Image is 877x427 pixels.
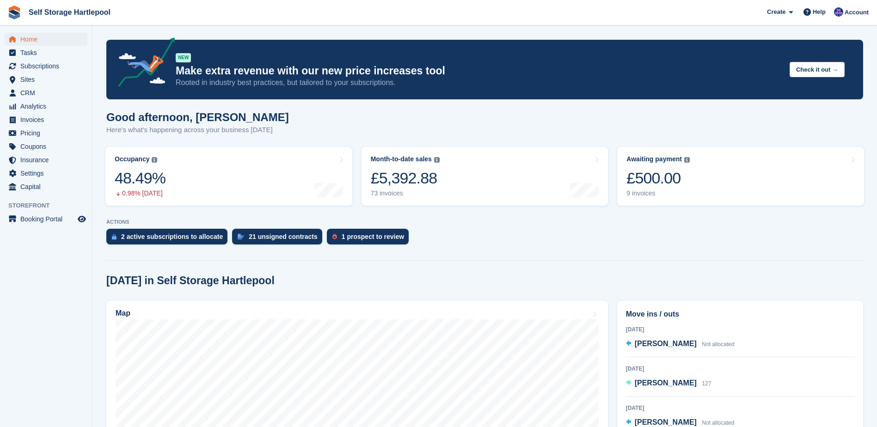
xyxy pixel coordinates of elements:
[5,46,87,59] a: menu
[371,169,440,188] div: £5,392.88
[112,234,117,240] img: active_subscription_to_allocate_icon-d502201f5373d7db506a760aba3b589e785aa758c864c3986d89f69b8ff3...
[5,100,87,113] a: menu
[342,233,404,240] div: 1 prospect to review
[5,153,87,166] a: menu
[106,125,289,135] p: Here's what's happening across your business [DATE]
[106,219,863,225] p: ACTIONS
[20,140,76,153] span: Coupons
[5,180,87,193] a: menu
[5,213,87,226] a: menu
[617,147,864,206] a: Awaiting payment £500.00 9 invoices
[626,338,735,350] a: [PERSON_NAME] Not allocated
[635,379,697,387] span: [PERSON_NAME]
[76,213,87,225] a: Preview store
[5,167,87,180] a: menu
[626,378,711,390] a: [PERSON_NAME] 127
[371,189,440,197] div: 73 invoices
[5,113,87,126] a: menu
[116,309,130,317] h2: Map
[635,340,697,348] span: [PERSON_NAME]
[5,60,87,73] a: menu
[5,127,87,140] a: menu
[8,201,92,210] span: Storefront
[5,73,87,86] a: menu
[767,7,785,17] span: Create
[20,213,76,226] span: Booking Portal
[626,404,854,412] div: [DATE]
[845,8,869,17] span: Account
[232,229,327,249] a: 21 unsigned contracts
[371,155,432,163] div: Month-to-date sales
[25,5,114,20] a: Self Storage Hartlepool
[332,234,337,239] img: prospect-51fa495bee0391a8d652442698ab0144808aea92771e9ea1ae160a38d050c398.svg
[20,113,76,126] span: Invoices
[635,418,697,426] span: [PERSON_NAME]
[702,380,711,387] span: 127
[684,157,690,163] img: icon-info-grey-7440780725fd019a000dd9b08b2336e03edf1995a4989e88bcd33f0948082b44.svg
[20,167,76,180] span: Settings
[5,86,87,99] a: menu
[115,189,166,197] div: 0.98% [DATE]
[176,64,782,78] p: Make extra revenue with our new price increases tool
[327,229,413,249] a: 1 prospect to review
[626,155,682,163] div: Awaiting payment
[626,169,690,188] div: £500.00
[106,274,275,287] h2: [DATE] in Self Storage Hartlepool
[20,60,76,73] span: Subscriptions
[152,157,157,163] img: icon-info-grey-7440780725fd019a000dd9b08b2336e03edf1995a4989e88bcd33f0948082b44.svg
[20,153,76,166] span: Insurance
[176,78,782,88] p: Rooted in industry best practices, but tailored to your subscriptions.
[20,46,76,59] span: Tasks
[20,33,76,46] span: Home
[20,127,76,140] span: Pricing
[626,309,854,320] h2: Move ins / outs
[176,53,191,62] div: NEW
[5,140,87,153] a: menu
[106,229,232,249] a: 2 active subscriptions to allocate
[115,155,149,163] div: Occupancy
[702,420,734,426] span: Not allocated
[115,169,166,188] div: 48.49%
[626,189,690,197] div: 9 invoices
[813,7,826,17] span: Help
[121,233,223,240] div: 2 active subscriptions to allocate
[5,33,87,46] a: menu
[20,100,76,113] span: Analytics
[110,37,175,90] img: price-adjustments-announcement-icon-8257ccfd72463d97f412b2fc003d46551f7dbcb40ab6d574587a9cd5c0d94...
[790,62,845,77] button: Check it out →
[106,111,289,123] h1: Good afternoon, [PERSON_NAME]
[834,7,843,17] img: Sean Wood
[434,157,440,163] img: icon-info-grey-7440780725fd019a000dd9b08b2336e03edf1995a4989e88bcd33f0948082b44.svg
[702,341,734,348] span: Not allocated
[20,86,76,99] span: CRM
[626,365,854,373] div: [DATE]
[626,325,854,334] div: [DATE]
[7,6,21,19] img: stora-icon-8386f47178a22dfd0bd8f6a31ec36ba5ce8667c1dd55bd0f319d3a0aa187defe.svg
[20,180,76,193] span: Capital
[362,147,608,206] a: Month-to-date sales £5,392.88 73 invoices
[238,234,244,239] img: contract_signature_icon-13c848040528278c33f63329250d36e43548de30e8caae1d1a13099fd9432cc5.svg
[249,233,318,240] div: 21 unsigned contracts
[20,73,76,86] span: Sites
[105,147,352,206] a: Occupancy 48.49% 0.98% [DATE]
